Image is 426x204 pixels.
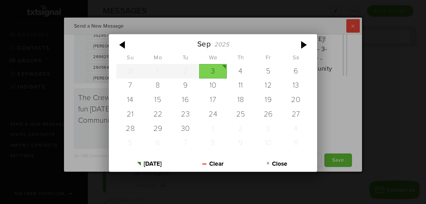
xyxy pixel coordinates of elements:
div: 09/29/2025 [144,121,172,136]
th: Saturday [282,54,310,64]
div: 10/08/2025 [199,136,227,150]
th: Tuesday [172,54,199,64]
div: 09/16/2025 [172,93,199,107]
th: Friday [254,54,282,64]
div: 09/24/2025 [199,107,227,121]
div: Sep [197,40,211,49]
div: 09/22/2025 [144,107,172,121]
div: 09/17/2025 [199,93,227,107]
div: 09/05/2025 [254,64,282,78]
div: 09/14/2025 [116,93,144,107]
div: 09/07/2025 [116,78,144,93]
div: 2025 [214,41,229,48]
div: 09/08/2025 [144,78,172,93]
button: [DATE] [117,156,181,172]
div: 10/04/2025 [282,121,310,136]
div: 09/15/2025 [144,93,172,107]
th: Monday [144,54,172,64]
div: 09/28/2025 [116,121,144,136]
div: 09/11/2025 [227,78,254,93]
div: 10/07/2025 [172,136,199,150]
div: 09/21/2025 [116,107,144,121]
div: 09/23/2025 [172,107,199,121]
div: 09/20/2025 [282,93,310,107]
div: 10/10/2025 [254,136,282,150]
button: Clear [181,156,245,172]
div: 10/06/2025 [144,136,172,150]
div: 10/09/2025 [227,136,254,150]
div: 09/13/2025 [282,78,310,93]
div: 09/25/2025 [227,107,254,121]
div: 10/02/2025 [227,121,254,136]
div: 09/10/2025 [199,78,227,93]
div: 09/04/2025 [227,64,254,78]
div: 08/31/2025 [116,64,144,78]
button: Close [245,156,309,172]
th: Thursday [227,54,254,64]
th: Wednesday [199,54,227,64]
div: 09/03/2025 [199,64,227,78]
div: 09/01/2025 [144,64,172,78]
th: Sunday [116,54,144,64]
div: 09/09/2025 [172,78,199,93]
div: 09/19/2025 [254,93,282,107]
div: 09/18/2025 [227,93,254,107]
div: 10/03/2025 [254,121,282,136]
div: 09/12/2025 [254,78,282,93]
div: 09/02/2025 [172,64,199,78]
div: 09/27/2025 [282,107,310,121]
div: 10/11/2025 [282,136,310,150]
div: 10/01/2025 [199,121,227,136]
div: 09/06/2025 [282,64,310,78]
div: 09/30/2025 [172,121,199,136]
div: 09/26/2025 [254,107,282,121]
div: 10/05/2025 [116,136,144,150]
